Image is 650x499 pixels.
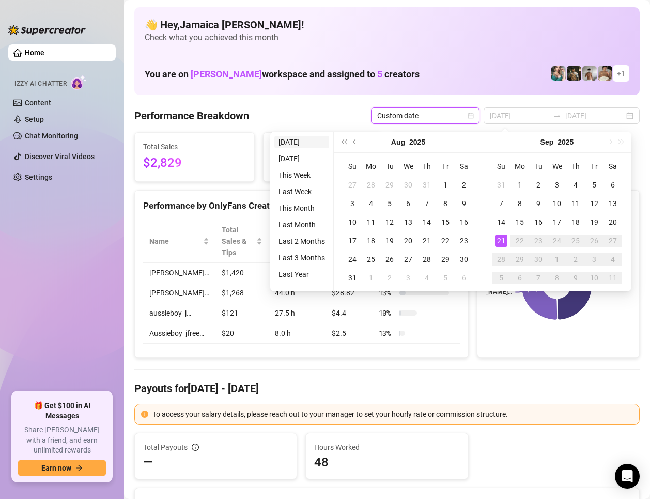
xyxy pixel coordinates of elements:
[274,268,329,280] li: Last Year
[141,411,148,418] span: exclamation-circle
[510,231,529,250] td: 2025-09-22
[215,283,269,303] td: $1,268
[391,132,405,152] button: Choose a month
[383,216,396,228] div: 12
[215,220,269,263] th: Total Sales & Tips
[343,231,362,250] td: 2025-08-17
[603,194,622,213] td: 2025-09-13
[603,213,622,231] td: 2025-09-20
[492,176,510,194] td: 2025-08-31
[134,381,640,396] h4: Payouts for [DATE] - [DATE]
[436,194,455,213] td: 2025-08-08
[417,269,436,287] td: 2025-09-04
[588,272,600,284] div: 10
[343,269,362,287] td: 2025-08-31
[436,157,455,176] th: Fr
[603,176,622,194] td: 2025-09-06
[417,176,436,194] td: 2025-07-31
[215,323,269,344] td: $20
[338,132,349,152] button: Last year (Control + left)
[362,231,380,250] td: 2025-08-18
[585,194,603,213] td: 2025-09-12
[8,25,86,35] img: logo-BBDzfeDw.svg
[143,323,215,344] td: Aussieboy_jfree…
[510,269,529,287] td: 2025-10-06
[603,250,622,269] td: 2025-10-04
[529,194,548,213] td: 2025-09-09
[365,272,377,284] div: 1
[25,49,44,57] a: Home
[417,231,436,250] td: 2025-08-21
[380,269,399,287] td: 2025-09-02
[585,157,603,176] th: Fr
[362,157,380,176] th: Mo
[365,216,377,228] div: 11
[510,194,529,213] td: 2025-09-08
[439,235,452,247] div: 22
[399,231,417,250] td: 2025-08-20
[362,176,380,194] td: 2025-07-28
[529,250,548,269] td: 2025-09-30
[145,32,629,43] span: Check what you achieved this month
[607,179,619,191] div: 6
[553,112,561,120] span: to
[532,272,545,284] div: 7
[274,235,329,247] li: Last 2 Months
[532,235,545,247] div: 23
[343,176,362,194] td: 2025-07-27
[569,235,582,247] div: 25
[455,176,473,194] td: 2025-08-02
[274,152,329,165] li: [DATE]
[417,250,436,269] td: 2025-08-28
[343,157,362,176] th: Su
[603,231,622,250] td: 2025-09-27
[495,216,507,228] div: 14
[439,253,452,266] div: 29
[585,269,603,287] td: 2025-10-10
[346,253,359,266] div: 24
[569,197,582,210] div: 11
[149,236,201,247] span: Name
[274,219,329,231] li: Last Month
[145,69,420,80] h1: You are on workspace and assigned to creators
[495,253,507,266] div: 28
[455,213,473,231] td: 2025-08-16
[399,176,417,194] td: 2025-07-30
[215,263,269,283] td: $1,420
[529,213,548,231] td: 2025-09-16
[458,216,470,228] div: 16
[362,213,380,231] td: 2025-08-11
[402,272,414,284] div: 3
[421,272,433,284] div: 4
[25,99,51,107] a: Content
[365,253,377,266] div: 25
[379,287,395,299] span: 13 %
[551,253,563,266] div: 1
[421,235,433,247] div: 21
[439,216,452,228] div: 15
[455,194,473,213] td: 2025-08-09
[143,263,215,283] td: [PERSON_NAME]…
[326,283,372,303] td: $28.82
[492,213,510,231] td: 2025-09-14
[365,179,377,191] div: 28
[269,303,326,323] td: 27.5 h
[25,152,95,161] a: Discover Viral Videos
[458,235,470,247] div: 23
[274,202,329,214] li: This Month
[343,194,362,213] td: 2025-08-03
[380,194,399,213] td: 2025-08-05
[548,231,566,250] td: 2025-09-24
[143,454,153,471] span: —
[585,250,603,269] td: 2025-10-03
[75,464,83,472] span: arrow-right
[532,216,545,228] div: 16
[326,323,372,344] td: $2.5
[458,197,470,210] div: 9
[566,194,585,213] td: 2025-09-11
[71,75,87,90] img: AI Chatter
[152,409,633,420] div: To access your salary details, please reach out to your manager to set your hourly rate or commis...
[566,213,585,231] td: 2025-09-18
[598,66,612,81] img: Aussieboy_jfree
[582,66,597,81] img: aussieboy_j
